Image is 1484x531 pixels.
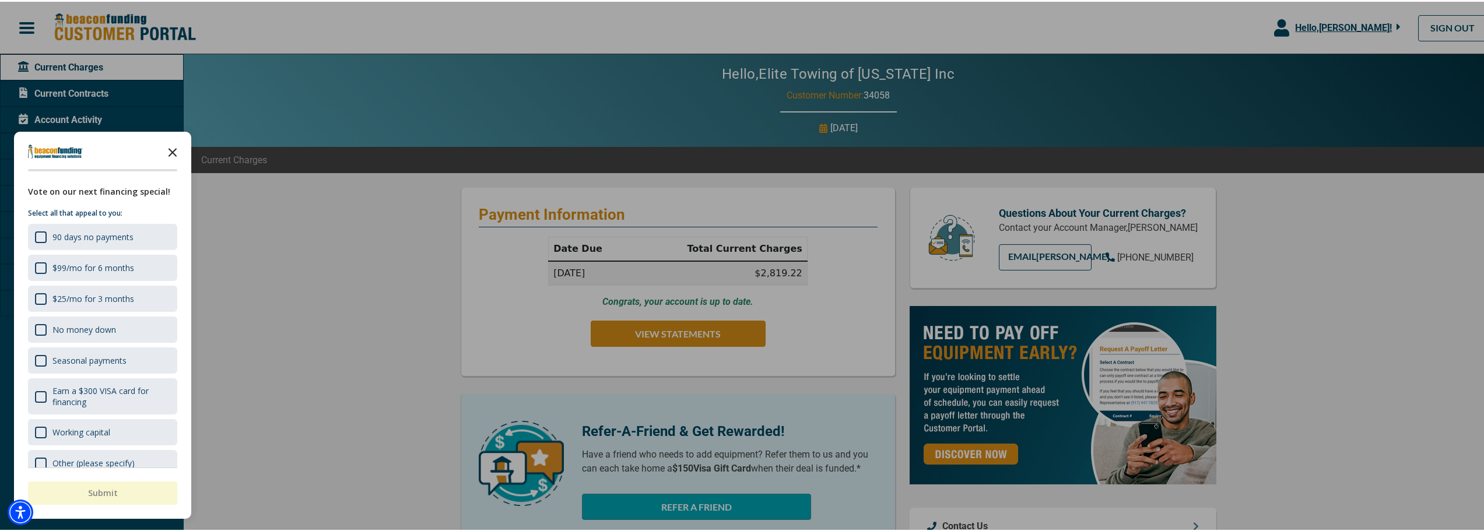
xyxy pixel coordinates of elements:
button: Submit [28,480,177,503]
div: Other (please specify) [28,448,177,474]
div: Vote on our next financing special! [28,184,177,196]
img: Company logo [28,143,83,157]
div: Seasonal payments [28,346,177,372]
div: Survey [14,130,191,517]
div: No money down [52,322,116,333]
div: Working capital [52,425,110,436]
div: 90 days no payments [52,230,134,241]
div: Other (please specify) [52,456,135,467]
div: $99/mo for 6 months [28,253,177,279]
div: $99/mo for 6 months [52,261,134,272]
div: Earn a $300 VISA card for financing [52,384,170,406]
div: $25/mo for 3 months [28,284,177,310]
div: Working capital [28,417,177,444]
div: 90 days no payments [28,222,177,248]
button: Close the survey [161,138,184,161]
div: No money down [28,315,177,341]
div: Accessibility Menu [8,498,33,523]
p: Select all that appeal to you: [28,206,177,217]
div: Earn a $300 VISA card for financing [28,377,177,413]
div: Seasonal payments [52,353,127,364]
div: $25/mo for 3 months [52,291,134,303]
